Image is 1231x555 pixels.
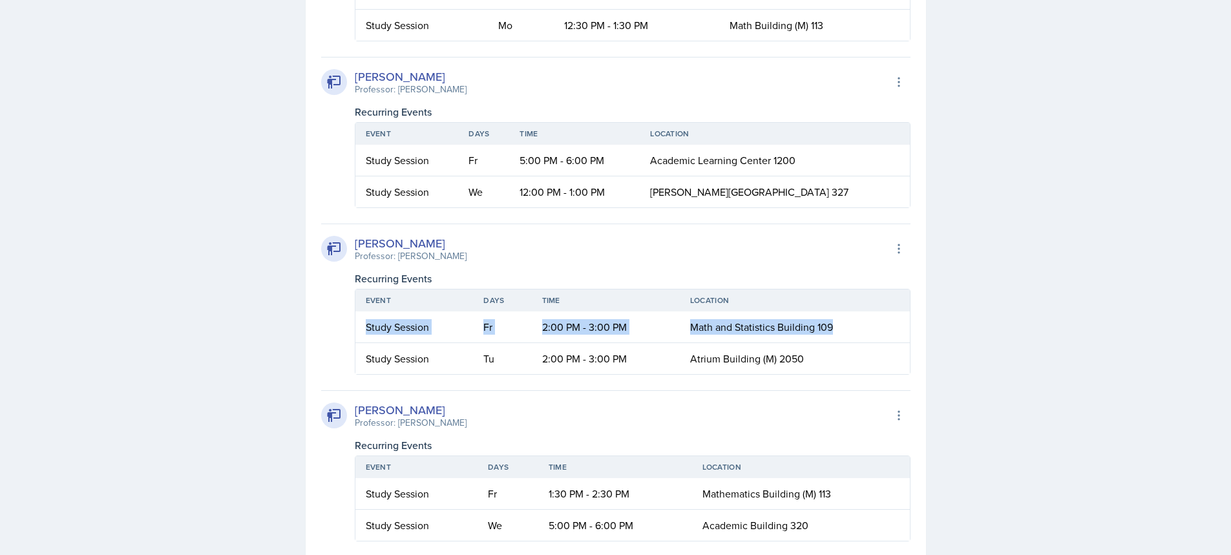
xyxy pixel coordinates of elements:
td: Fr [458,145,509,176]
div: Study Session [366,152,448,168]
td: Fr [473,311,531,343]
th: Location [692,456,910,478]
th: Location [640,123,909,145]
td: 2:00 PM - 3:00 PM [532,343,680,374]
td: 12:30 PM - 1:30 PM [554,10,719,41]
div: Professor: [PERSON_NAME] [355,83,467,96]
div: [PERSON_NAME] [355,235,467,252]
div: Recurring Events [355,271,910,286]
td: We [478,510,538,541]
th: Time [532,289,680,311]
td: 12:00 PM - 1:00 PM [509,176,640,207]
span: Academic Building 320 [702,518,808,532]
div: Study Session [366,17,478,33]
th: Days [458,123,509,145]
th: Event [355,456,478,478]
span: Mathematics Building (M) 113 [702,487,831,501]
th: Location [680,289,910,311]
div: Study Session [366,518,468,533]
th: Time [509,123,640,145]
th: Event [355,123,459,145]
span: Atrium Building (M) 2050 [690,351,804,366]
div: Recurring Events [355,104,910,120]
span: Math and Statistics Building 109 [690,320,833,334]
th: Days [478,456,538,478]
td: Tu [473,343,531,374]
span: Academic Learning Center 1200 [650,153,795,167]
div: Professor: [PERSON_NAME] [355,416,467,430]
div: Study Session [366,319,463,335]
span: Math Building (M) 113 [730,18,823,32]
td: 2:00 PM - 3:00 PM [532,311,680,343]
td: 5:00 PM - 6:00 PM [538,510,692,541]
div: [PERSON_NAME] [355,68,467,85]
th: Days [473,289,531,311]
td: We [458,176,509,207]
td: Mo [488,10,554,41]
th: Time [538,456,692,478]
div: [PERSON_NAME] [355,401,467,419]
div: Recurring Events [355,437,910,453]
div: Study Session [366,351,463,366]
div: Study Session [366,486,468,501]
th: Event [355,289,474,311]
td: 5:00 PM - 6:00 PM [509,145,640,176]
div: Professor: [PERSON_NAME] [355,249,467,263]
div: Study Session [366,184,448,200]
td: Fr [478,478,538,510]
span: [PERSON_NAME][GEOGRAPHIC_DATA] 327 [650,185,848,199]
td: 1:30 PM - 2:30 PM [538,478,692,510]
